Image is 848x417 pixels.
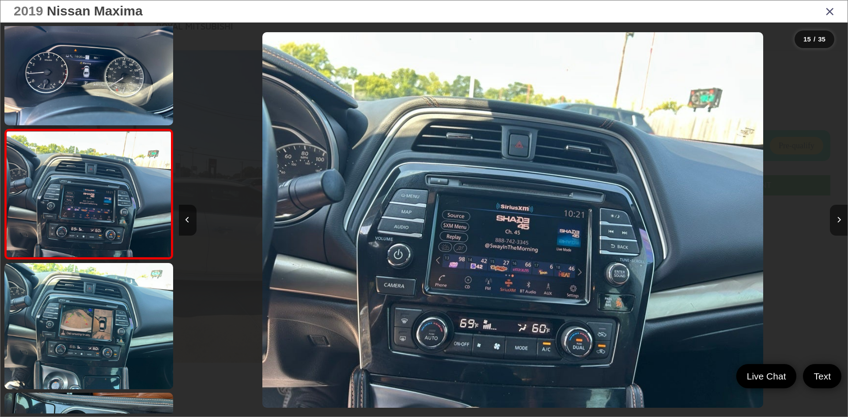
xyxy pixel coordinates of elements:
[742,370,791,382] span: Live Chat
[262,32,763,408] img: 2019 Nissan Maxima Platinum
[809,370,835,382] span: Text
[803,35,811,43] span: 15
[803,364,841,388] a: Text
[47,4,143,18] span: Nissan Maxima
[830,205,848,236] button: Next image
[5,131,172,257] img: 2019 Nissan Maxima Platinum
[736,364,797,388] a: Live Chat
[179,205,197,236] button: Previous image
[14,4,43,18] span: 2019
[3,262,174,391] img: 2019 Nissan Maxima Platinum
[813,36,816,42] span: /
[818,35,825,43] span: 35
[825,5,834,17] i: Close gallery
[178,32,847,408] div: 2019 Nissan Maxima Platinum 14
